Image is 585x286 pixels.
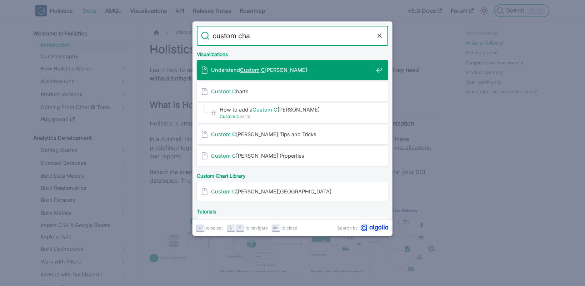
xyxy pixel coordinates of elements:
span: harts [211,88,373,95]
mark: C [232,153,236,159]
input: Search docs [210,26,375,46]
mark: Custom [211,88,231,94]
mark: Custom [211,153,231,159]
a: Tutorial:Create InteractiveCustom Charts [197,217,388,237]
svg: Arrow down [228,225,234,231]
mark: Custom [252,107,272,113]
span: [PERSON_NAME] Tips and Tricks [211,131,373,138]
span: [PERSON_NAME][GEOGRAPHIC_DATA] [211,188,373,195]
mark: Custom [211,131,231,137]
mark: C [261,67,265,73]
svg: Algolia [361,225,388,231]
mark: C [232,188,236,194]
div: Tutorials [195,203,390,217]
span: [PERSON_NAME] Properties [211,152,373,159]
span: Understand [PERSON_NAME] [211,66,373,73]
span: to close [281,225,297,231]
a: How to add aCustom C[PERSON_NAME]​Custom Charts [197,103,388,123]
a: Custom C[PERSON_NAME][GEOGRAPHIC_DATA] [197,182,388,202]
span: to navigate [245,225,268,231]
a: Custom Charts [197,82,388,102]
a: Custom C[PERSON_NAME] Tips and Tricks [197,124,388,144]
div: Custom Chart Library [195,167,390,182]
button: Clear the query [375,31,384,40]
a: Search byAlgolia [337,225,388,231]
div: Visualizations [195,46,390,60]
mark: C [236,114,240,119]
span: to select [206,225,223,231]
svg: Arrow up [237,225,243,231]
mark: C [232,131,236,137]
span: How to add a [PERSON_NAME]​ [220,106,373,113]
svg: Escape key [273,225,279,231]
a: UnderstandCustom C[PERSON_NAME] [197,60,388,80]
mark: Custom [211,188,231,194]
span: harts [220,113,373,120]
mark: Custom [240,67,260,73]
span: Search by [337,225,358,231]
svg: Enter key [198,225,203,231]
a: Custom C[PERSON_NAME] Properties [197,146,388,166]
mark: C [274,107,277,113]
mark: C [232,88,236,94]
mark: Custom [220,114,235,119]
